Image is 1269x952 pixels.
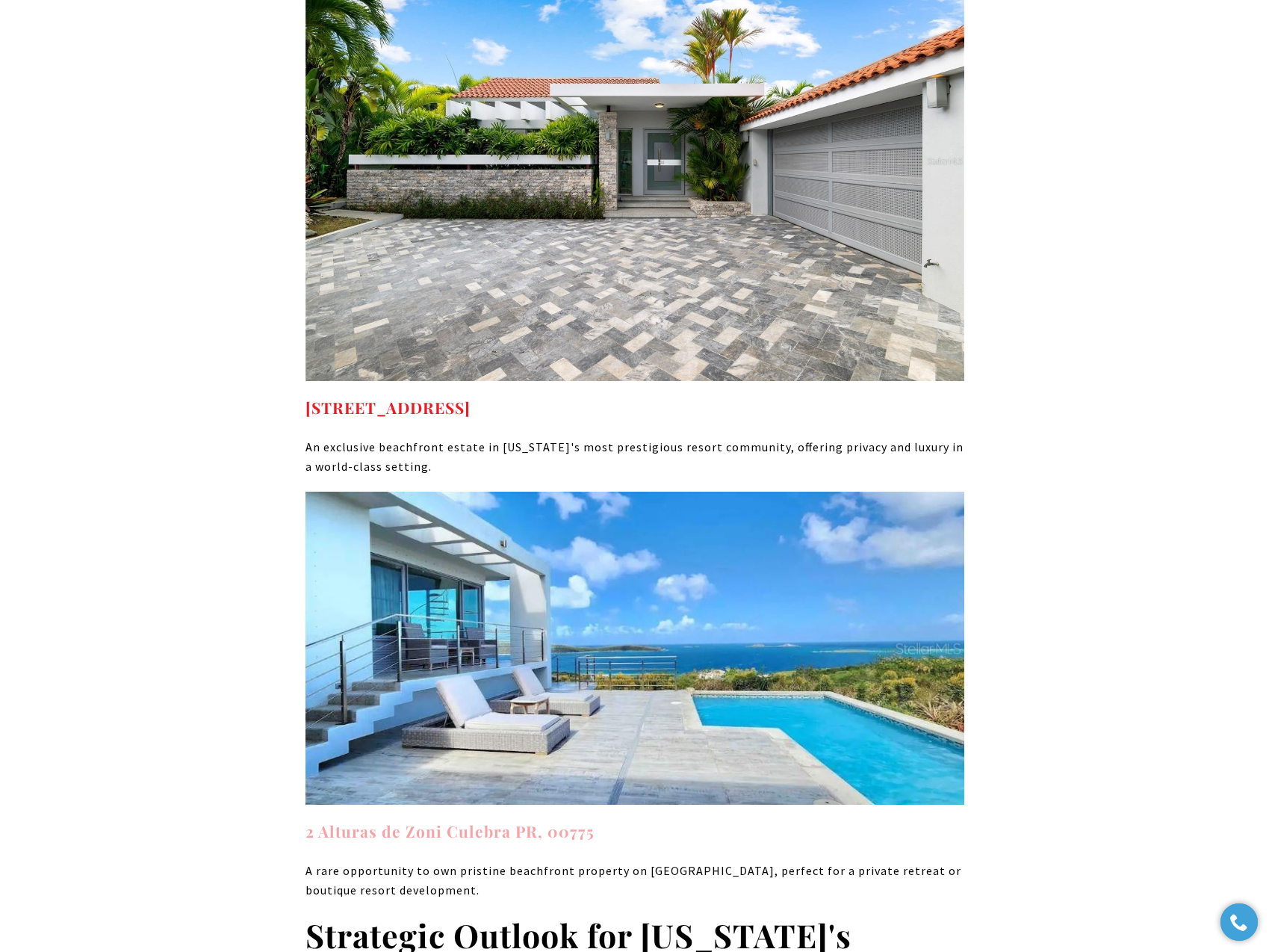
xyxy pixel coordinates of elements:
[305,862,964,900] p: A rare opportunity to own pristine beachfront property on [GEOGRAPHIC_DATA], perfect for a privat...
[305,397,471,418] strong: [STREET_ADDRESS]
[305,820,595,841] strong: 2 Alturas de Zoni Culebra PR, 00775
[305,397,471,418] a: 129 Dorado Beach East Dorado PR, 00646 - open in a new tab
[305,438,964,476] p: An exclusive beachfront estate in [US_STATE]'s most prestigious resort community, offering privac...
[305,820,595,841] a: 2 Alturas de Zoni Culebra PR, 00775 - open in a new tab
[305,492,964,805] img: A modern terrace with lounge chairs overlooks a pool and scenic ocean view under a blue sky with ...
